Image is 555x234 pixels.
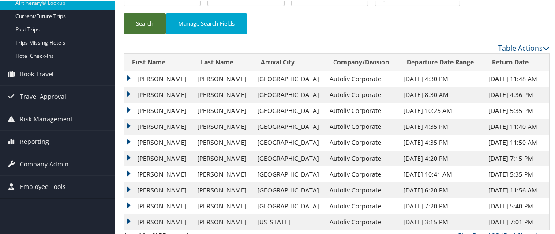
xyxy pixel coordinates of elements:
td: [DATE] 11:50 AM [484,134,549,150]
td: [PERSON_NAME] [193,70,253,86]
td: [US_STATE] [253,213,325,229]
td: [PERSON_NAME] [193,102,253,118]
button: Search [124,12,166,33]
td: [DATE] 4:36 PM [484,86,549,102]
th: First Name: activate to sort column ascending [124,53,193,70]
th: Last Name: activate to sort column ascending [193,53,253,70]
td: [PERSON_NAME] [124,166,193,181]
td: [PERSON_NAME] [124,181,193,197]
td: [PERSON_NAME] [124,134,193,150]
span: Travel Approval [20,85,66,107]
td: [PERSON_NAME] [124,150,193,166]
td: [DATE] 7:15 PM [484,150,549,166]
td: [DATE] 8:30 AM [399,86,484,102]
td: [GEOGRAPHIC_DATA] [253,166,325,181]
td: [GEOGRAPHIC_DATA] [253,150,325,166]
button: Manage Search Fields [166,12,247,33]
td: [PERSON_NAME] [193,197,253,213]
td: [GEOGRAPHIC_DATA] [253,118,325,134]
td: [PERSON_NAME] [124,213,193,229]
td: [DATE] 6:20 PM [399,181,484,197]
th: Arrival City: activate to sort column ascending [253,53,325,70]
th: Company/Division [325,53,399,70]
td: [DATE] 4:30 PM [399,70,484,86]
td: [DATE] 11:48 AM [484,70,549,86]
td: [PERSON_NAME] [193,118,253,134]
td: [DATE] 7:01 PM [484,213,549,229]
td: [GEOGRAPHIC_DATA] [253,134,325,150]
td: Autoliv Corporate [325,197,399,213]
td: [PERSON_NAME] [193,213,253,229]
td: [PERSON_NAME] [193,150,253,166]
th: Return Date: activate to sort column ascending [484,53,549,70]
td: [DATE] 10:25 AM [399,102,484,118]
td: [PERSON_NAME] [193,86,253,102]
td: [GEOGRAPHIC_DATA] [253,86,325,102]
td: Autoliv Corporate [325,86,399,102]
td: Autoliv Corporate [325,102,399,118]
td: Autoliv Corporate [325,213,399,229]
td: Autoliv Corporate [325,70,399,86]
td: [PERSON_NAME] [124,102,193,118]
td: [DATE] 10:41 AM [399,166,484,181]
td: [GEOGRAPHIC_DATA] [253,197,325,213]
td: [DATE] 5:35 PM [484,166,549,181]
td: [DATE] 5:40 PM [484,197,549,213]
span: Risk Management [20,107,73,129]
td: [GEOGRAPHIC_DATA] [253,70,325,86]
td: [DATE] 11:40 AM [484,118,549,134]
th: Departure Date Range: activate to sort column ascending [399,53,484,70]
td: [PERSON_NAME] [124,86,193,102]
td: [GEOGRAPHIC_DATA] [253,102,325,118]
td: Autoliv Corporate [325,166,399,181]
span: Company Admin [20,152,69,174]
a: Table Actions [498,42,550,52]
td: Autoliv Corporate [325,134,399,150]
td: [PERSON_NAME] [193,181,253,197]
td: [PERSON_NAME] [124,118,193,134]
span: Employee Tools [20,175,66,197]
td: [PERSON_NAME] [124,70,193,86]
td: [GEOGRAPHIC_DATA] [253,181,325,197]
td: [PERSON_NAME] [124,197,193,213]
td: [DATE] 3:15 PM [399,213,484,229]
td: [PERSON_NAME] [193,134,253,150]
td: [PERSON_NAME] [193,166,253,181]
td: [DATE] 7:20 PM [399,197,484,213]
td: [DATE] 4:20 PM [399,150,484,166]
td: [DATE] 4:35 PM [399,118,484,134]
td: [DATE] 11:56 AM [484,181,549,197]
td: [DATE] 5:35 PM [484,102,549,118]
td: [DATE] 4:35 PM [399,134,484,150]
td: Autoliv Corporate [325,181,399,197]
span: Book Travel [20,62,54,84]
span: Reporting [20,130,49,152]
td: Autoliv Corporate [325,150,399,166]
td: Autoliv Corporate [325,118,399,134]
